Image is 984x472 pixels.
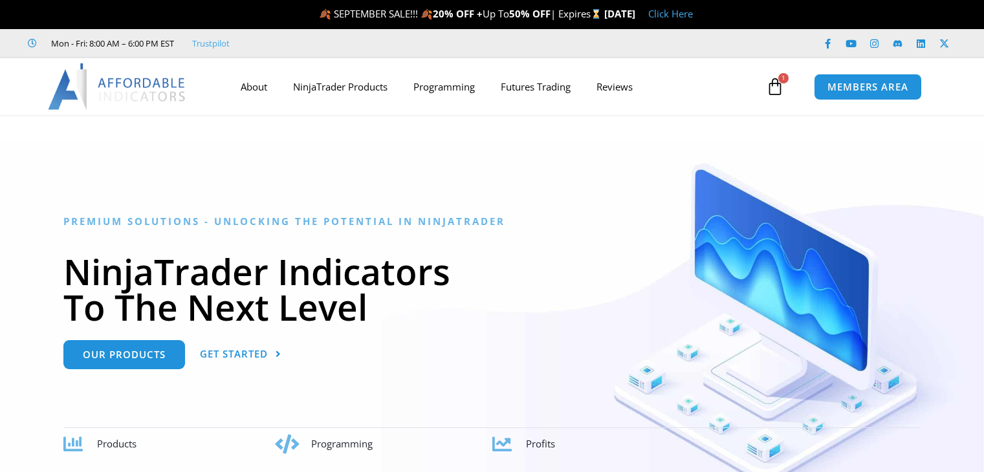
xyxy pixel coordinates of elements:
span: 1 [778,73,789,83]
span: Get Started [200,349,268,359]
a: NinjaTrader Products [280,72,400,102]
span: Programming [311,437,373,450]
span: 🍂 SEPTEMBER SALE!!! 🍂 Up To | Expires [319,7,604,20]
strong: 50% OFF [509,7,551,20]
h1: NinjaTrader Indicators To The Next Level [63,253,921,325]
span: Products [97,437,137,450]
strong: 20% OFF + [433,7,483,20]
a: MEMBERS AREA [814,74,922,100]
a: Get Started [200,340,281,369]
span: MEMBERS AREA [827,82,908,92]
a: Our Products [63,340,185,369]
img: ⌛ [591,9,601,19]
img: LogoAI | Affordable Indicators – NinjaTrader [48,63,187,110]
a: 1 [747,68,804,105]
a: Programming [400,72,488,102]
a: Trustpilot [192,36,230,51]
strong: [DATE] [604,7,635,20]
h6: Premium Solutions - Unlocking the Potential in NinjaTrader [63,215,921,228]
a: Futures Trading [488,72,584,102]
span: Mon - Fri: 8:00 AM – 6:00 PM EST [48,36,174,51]
a: Reviews [584,72,646,102]
nav: Menu [228,72,763,102]
span: Our Products [83,350,166,359]
a: Click Here [648,7,693,20]
a: About [228,72,280,102]
span: Profits [526,437,555,450]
